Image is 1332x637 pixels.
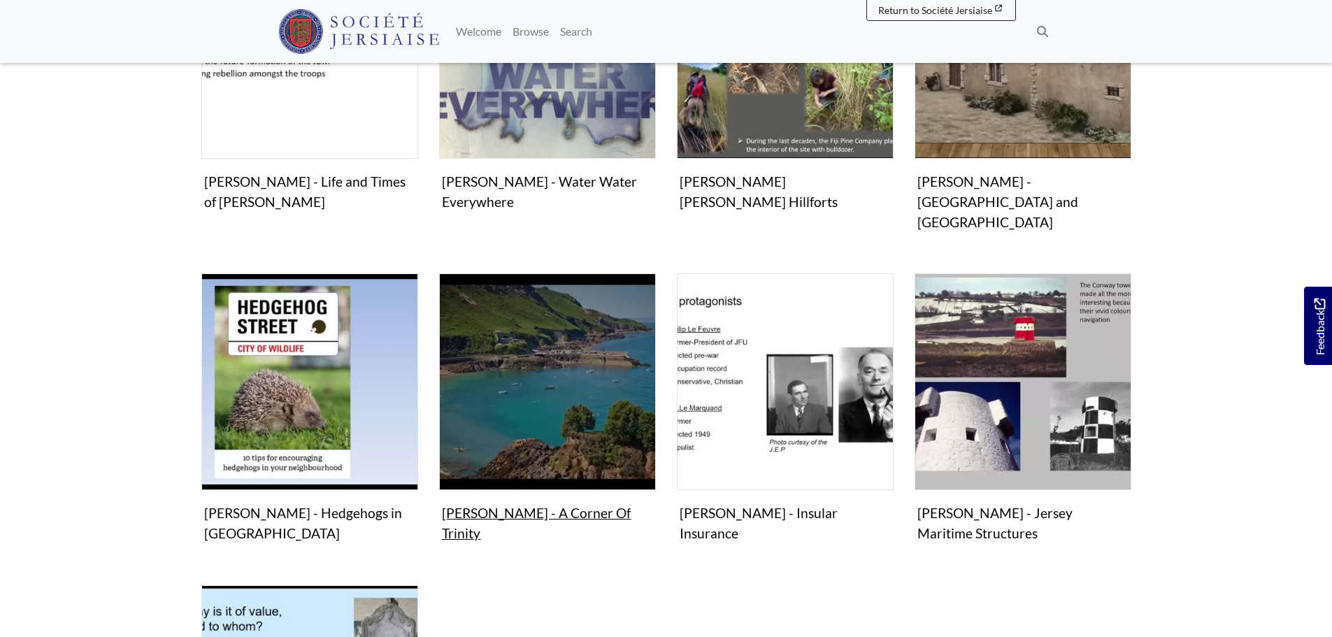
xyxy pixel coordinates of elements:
[1304,287,1332,365] a: Would you like to provide feedback?
[278,9,440,54] img: Société Jersiaise
[450,17,507,45] a: Welcome
[677,273,894,547] a: Roy Le Herissier - Insular Insurance [PERSON_NAME] - Insular Insurance
[878,4,992,16] span: Return to Société Jersiaise
[1311,298,1328,355] span: Feedback
[915,273,1131,490] img: Stuart Fell - Jersey Maritime Structures
[439,273,656,490] img: Sue Hardy - A Corner Of Trinity
[915,273,1131,547] a: Stuart Fell - Jersey Maritime Structures [PERSON_NAME] - Jersey Maritime Structures
[201,273,418,490] img: John Pinel - Hedgehogs in Jersey
[554,17,598,45] a: Search
[677,273,894,490] img: Roy Le Herissier - Insular Insurance
[278,6,440,57] a: Société Jersiaise logo
[201,273,418,547] a: John Pinel - Hedgehogs in Jersey [PERSON_NAME] - Hedgehogs in [GEOGRAPHIC_DATA]
[439,273,656,547] a: Sue Hardy - A Corner Of Trinity [PERSON_NAME] - A Corner Of Trinity
[507,17,554,45] a: Browse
